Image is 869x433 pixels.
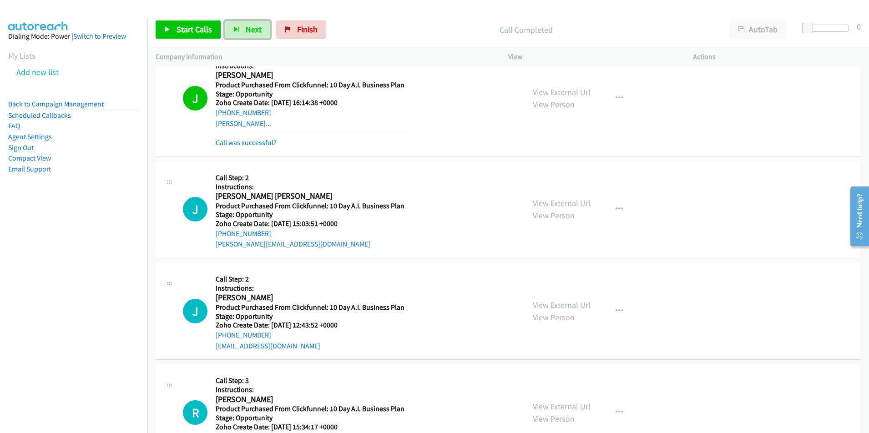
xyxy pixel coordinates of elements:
[216,312,404,321] h5: Stage: Opportunity
[216,229,271,238] a: [PHONE_NUMBER]
[225,20,270,39] button: Next
[183,197,207,222] h1: J
[216,303,404,312] h5: Product Purchased From Clickfunnel: 10 Day A.I. Business Plan
[73,32,126,40] a: Switch to Preview
[843,180,869,252] iframe: Resource Center
[8,143,34,152] a: Sign Out
[183,400,207,425] div: The call is yet to be attempted
[246,24,262,35] span: Next
[339,24,713,36] p: Call Completed
[8,132,52,141] a: Agent Settings
[216,108,271,117] a: [PHONE_NUMBER]
[216,342,320,350] a: [EMAIL_ADDRESS][DOMAIN_NAME]
[216,385,404,394] h5: Instructions:
[533,300,591,310] a: View External Url
[216,321,404,330] h5: Zoho Create Date: [DATE] 12:43:52 +0000
[8,111,71,120] a: Scheduled Callbacks
[216,394,401,405] h2: [PERSON_NAME]
[216,173,404,182] h5: Call Step: 2
[857,20,861,33] div: 0
[16,67,59,77] a: Add new list
[8,100,104,108] a: Back to Campaign Management
[533,210,575,221] a: View Person
[183,400,207,425] h1: R
[216,404,404,413] h5: Product Purchased From Clickfunnel: 10 Day A.I. Business Plan
[183,86,207,111] h1: J
[276,20,326,39] a: Finish
[177,24,212,35] span: Start Calls
[693,51,861,62] p: Actions
[216,191,401,201] h2: [PERSON_NAME] [PERSON_NAME]
[156,20,221,39] a: Start Calls
[216,90,404,99] h5: Stage: Opportunity
[216,81,404,90] h5: Product Purchased From Clickfunnel: 10 Day A.I. Business Plan
[216,201,404,211] h5: Product Purchased From Clickfunnel: 10 Day A.I. Business Plan
[533,99,575,110] a: View Person
[183,299,207,323] div: The call is yet to be attempted
[533,198,591,208] a: View External Url
[807,25,849,32] div: Delay between calls (in seconds)
[216,70,401,81] h2: [PERSON_NAME]
[216,219,404,228] h5: Zoho Create Date: [DATE] 15:03:51 +0000
[8,50,35,61] a: My Lists
[216,275,404,284] h5: Call Step: 2
[156,51,492,62] p: Company Information
[216,292,401,303] h2: [PERSON_NAME]
[508,51,677,62] p: View
[533,312,575,322] a: View Person
[216,376,404,385] h5: Call Step: 3
[216,331,271,339] a: [PHONE_NUMBER]
[216,423,404,432] h5: Zoho Create Date: [DATE] 15:34:17 +0000
[533,87,591,97] a: View External Url
[8,121,20,130] a: FAQ
[183,299,207,323] h1: J
[533,401,591,412] a: View External Url
[533,413,575,424] a: View Person
[8,31,139,42] div: Dialing Mode: Power |
[216,284,404,293] h5: Instructions:
[297,24,318,35] span: Finish
[183,197,207,222] div: The call is yet to be attempted
[216,210,404,219] h5: Stage: Opportunity
[730,20,786,39] button: AutoTab
[216,119,271,128] a: [PERSON_NAME]...
[216,240,370,248] a: [PERSON_NAME][EMAIL_ADDRESS][DOMAIN_NAME]
[216,98,404,107] h5: Zoho Create Date: [DATE] 16:14:38 +0000
[8,154,51,162] a: Compact View
[8,165,51,173] a: Email Support
[216,182,404,191] h5: Instructions:
[216,413,404,423] h5: Stage: Opportunity
[216,138,277,147] a: Call was successful?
